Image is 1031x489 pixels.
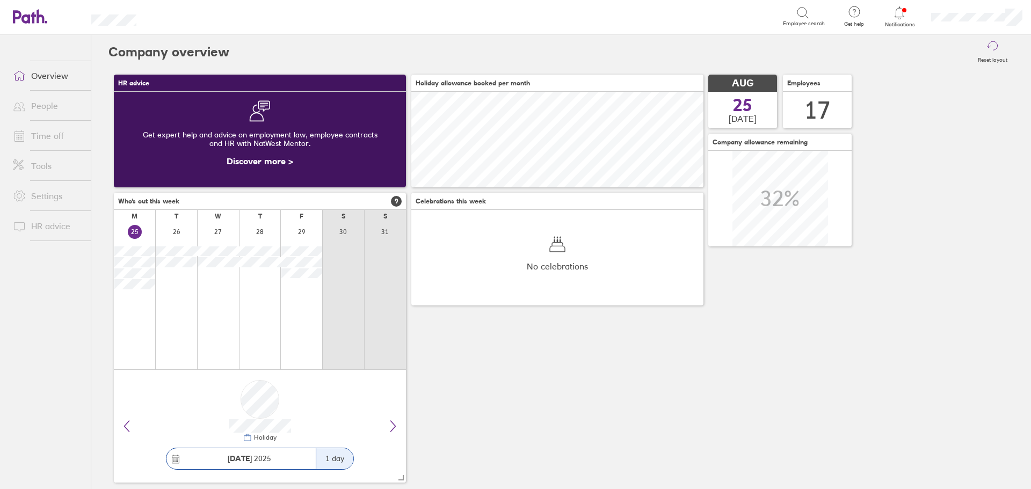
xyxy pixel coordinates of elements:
strong: [DATE] [228,454,252,463]
span: 2025 [228,454,271,463]
button: Reset layout [971,35,1014,69]
span: 25 [733,97,752,114]
div: 1 day [316,448,353,469]
span: HR advice [118,79,149,87]
span: Holiday allowance booked per month [416,79,530,87]
span: Notifications [882,21,917,28]
a: People [4,95,91,116]
a: Discover more > [227,156,293,166]
a: Settings [4,185,91,207]
div: F [300,213,303,220]
span: [DATE] [729,114,757,123]
a: Time off [4,125,91,147]
a: Overview [4,65,91,86]
h2: Company overview [108,35,229,69]
a: Notifications [882,5,917,28]
span: Who's out this week [118,198,179,205]
div: Get expert help and advice on employment law, employee contracts and HR with NatWest Mentor. [122,122,397,156]
span: Employee search [783,20,825,27]
div: S [342,213,345,220]
div: 17 [804,97,830,124]
div: Holiday [252,434,277,441]
a: Tools [4,155,91,177]
span: No celebrations [527,261,588,271]
div: M [132,213,137,220]
div: T [258,213,262,220]
div: Search [165,11,193,21]
span: Employees [787,79,821,87]
div: S [383,213,387,220]
div: T [175,213,178,220]
span: Celebrations this week [416,198,486,205]
span: Company allowance remaining [713,138,808,146]
div: W [215,213,221,220]
a: HR advice [4,215,91,237]
span: Get help [837,21,872,27]
span: AUG [732,78,753,89]
label: Reset layout [971,54,1014,63]
span: 9 [391,196,402,207]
